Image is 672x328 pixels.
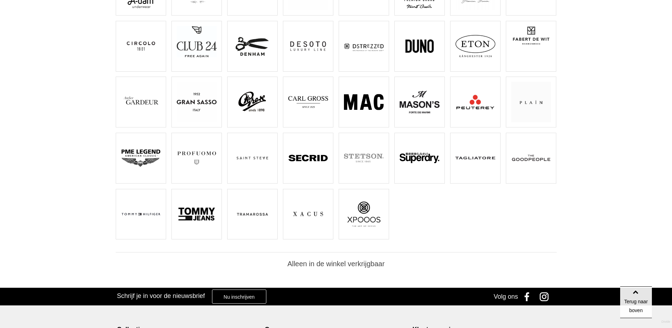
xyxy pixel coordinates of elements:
img: ETON [455,26,495,66]
img: Xacus [288,194,328,234]
img: Dstrezzed [344,26,384,66]
a: SECRID [283,133,333,184]
a: GRAN SASSO [171,77,222,127]
img: Masons [400,82,440,122]
img: Saint Steve [232,138,272,178]
img: STETSON [344,138,384,178]
img: Tramarossa [232,194,272,234]
img: FABERT DE WIT [511,26,551,45]
a: SUPERDRY [394,133,445,184]
img: DENHAM [232,26,272,66]
a: Tramarossa [227,189,278,240]
img: GARDEUR [121,82,161,122]
a: Saint Steve [227,133,278,184]
a: Tagliatore [450,133,501,184]
img: TOMMY JEANS [177,194,217,234]
img: PROFUOMO [177,138,217,178]
img: The Goodpeople [511,138,551,178]
img: Plain [511,82,551,122]
a: Terug naar boven [620,286,652,318]
a: PEUTEREY [450,77,501,127]
img: MAC [344,82,384,122]
a: GREVE [227,77,278,127]
h3: Schrijf je in voor de nieuwsbrief [117,292,205,300]
a: PROFUOMO [171,133,222,184]
a: Instagram [537,288,555,305]
a: Plain [506,77,556,127]
a: TOMMY JEANS [171,189,222,240]
img: GREVE [232,82,272,122]
img: Club 24 [177,26,217,57]
a: The Goodpeople [506,133,556,184]
a: Circolo [116,21,166,72]
a: STETSON [339,133,389,184]
img: Circolo [121,26,161,66]
a: GROSS [283,77,333,127]
img: Duno [400,26,440,66]
a: XPOOOS [339,189,389,240]
a: Divide [661,317,670,326]
a: Desoto [283,21,333,72]
a: Xacus [283,189,333,240]
a: Club 24 [171,21,222,72]
img: SECRID [288,138,328,178]
img: XPOOOS [344,194,384,234]
img: Tagliatore [455,138,495,178]
img: GROSS [288,82,328,122]
img: PEUTEREY [455,82,495,122]
a: Dstrezzed [339,21,389,72]
img: TOMMY HILFIGER [121,194,161,234]
a: FABERT DE WIT [506,21,556,72]
a: Masons [394,77,445,127]
div: Volg ons [494,288,518,305]
a: GARDEUR [116,77,166,127]
a: Duno [394,21,445,72]
img: GRAN SASSO [177,82,217,122]
a: TOMMY HILFIGER [116,189,166,240]
a: ETON [450,21,501,72]
a: Nu inschrijven [212,290,266,304]
a: Facebook [520,288,537,305]
img: Desoto [288,26,328,66]
a: PME LEGEND [116,133,166,184]
a: DENHAM [227,21,278,72]
h2: Alleen in de winkel verkrijgbaar [116,260,557,268]
a: MAC [339,77,389,127]
img: PME LEGEND [121,138,161,178]
img: SUPERDRY [400,138,440,178]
